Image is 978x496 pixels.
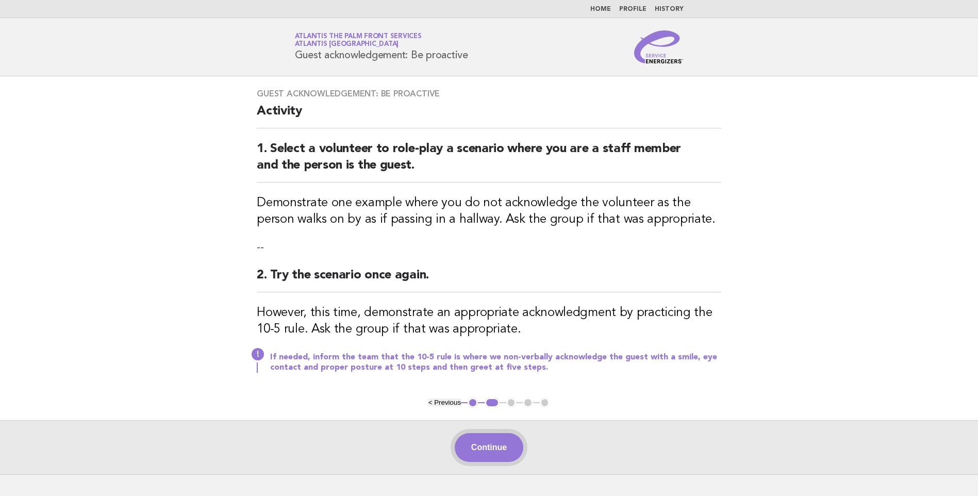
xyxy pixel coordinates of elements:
[619,6,647,12] a: Profile
[295,34,468,60] h1: Guest acknowledgement: Be proactive
[634,30,684,63] img: Service Energizers
[257,89,721,99] h3: Guest acknowledgement: Be proactive
[257,267,721,292] h2: 2. Try the scenario once again.
[468,398,478,408] button: 1
[257,103,721,128] h2: Activity
[590,6,611,12] a: Home
[455,433,523,462] button: Continue
[257,305,721,338] h3: However, this time, demonstrate an appropriate acknowledgment by practicing the 10-5 rule. Ask th...
[295,33,422,47] a: Atlantis The Palm Front ServicesAtlantis [GEOGRAPHIC_DATA]
[428,399,461,406] button: < Previous
[257,141,721,183] h2: 1. Select a volunteer to role-play a scenario where you are a staff member and the person is the ...
[270,352,721,373] p: If needed, inform the team that the 10-5 rule is where we non-verbally acknowledge the guest with...
[655,6,684,12] a: History
[485,398,500,408] button: 2
[257,195,721,228] h3: Demonstrate one example where you do not acknowledge the volunteer as the person walks on by as i...
[257,240,721,255] p: --
[295,41,399,48] span: Atlantis [GEOGRAPHIC_DATA]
